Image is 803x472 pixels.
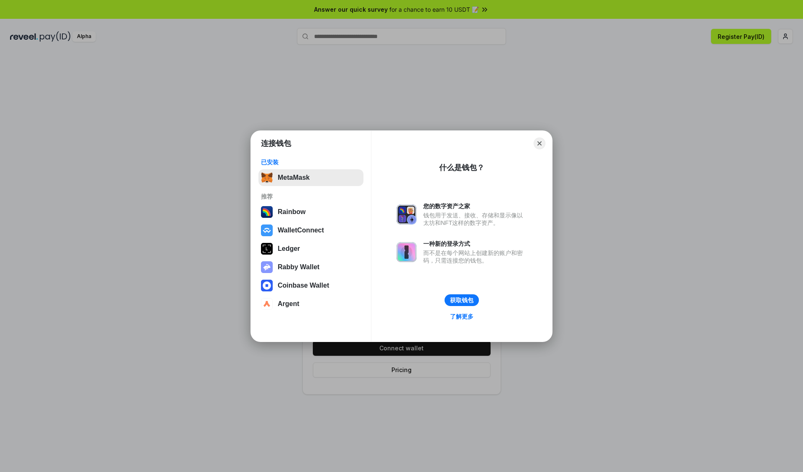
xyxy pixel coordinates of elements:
[261,172,273,184] img: svg+xml,%3Csvg%20fill%3D%22none%22%20height%3D%2233%22%20viewBox%3D%220%200%2035%2033%22%20width%...
[445,311,478,322] a: 了解更多
[258,277,363,294] button: Coinbase Wallet
[278,300,299,308] div: Argent
[278,208,306,216] div: Rainbow
[423,212,527,227] div: 钱包用于发送、接收、存储和显示像以太坊和NFT这样的数字资产。
[278,282,329,289] div: Coinbase Wallet
[278,245,300,253] div: Ledger
[261,206,273,218] img: svg+xml,%3Csvg%20width%3D%22120%22%20height%3D%22120%22%20viewBox%3D%220%200%20120%20120%22%20fil...
[450,313,473,320] div: 了解更多
[261,193,361,200] div: 推荐
[278,227,324,234] div: WalletConnect
[439,163,484,173] div: 什么是钱包？
[450,296,473,304] div: 获取钱包
[396,242,417,262] img: svg+xml,%3Csvg%20xmlns%3D%22http%3A%2F%2Fwww.w3.org%2F2000%2Fsvg%22%20fill%3D%22none%22%20viewBox...
[261,158,361,166] div: 已安装
[258,240,363,257] button: Ledger
[261,138,291,148] h1: 连接钱包
[423,202,527,210] div: 您的数字资产之家
[258,169,363,186] button: MetaMask
[261,225,273,236] img: svg+xml,%3Csvg%20width%3D%2228%22%20height%3D%2228%22%20viewBox%3D%220%200%2028%2028%22%20fill%3D...
[396,204,417,225] img: svg+xml,%3Csvg%20xmlns%3D%22http%3A%2F%2Fwww.w3.org%2F2000%2Fsvg%22%20fill%3D%22none%22%20viewBox...
[423,249,527,264] div: 而不是在每个网站上创建新的账户和密码，只需连接您的钱包。
[261,243,273,255] img: svg+xml,%3Csvg%20xmlns%3D%22http%3A%2F%2Fwww.w3.org%2F2000%2Fsvg%22%20width%3D%2228%22%20height%3...
[258,296,363,312] button: Argent
[534,138,545,149] button: Close
[278,263,320,271] div: Rabby Wallet
[261,261,273,273] img: svg+xml,%3Csvg%20xmlns%3D%22http%3A%2F%2Fwww.w3.org%2F2000%2Fsvg%22%20fill%3D%22none%22%20viewBox...
[261,280,273,291] img: svg+xml,%3Csvg%20width%3D%2228%22%20height%3D%2228%22%20viewBox%3D%220%200%2028%2028%22%20fill%3D...
[423,240,527,247] div: 一种新的登录方式
[258,222,363,239] button: WalletConnect
[261,298,273,310] img: svg+xml,%3Csvg%20width%3D%2228%22%20height%3D%2228%22%20viewBox%3D%220%200%2028%2028%22%20fill%3D...
[258,204,363,220] button: Rainbow
[445,294,479,306] button: 获取钱包
[278,174,309,181] div: MetaMask
[258,259,363,276] button: Rabby Wallet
